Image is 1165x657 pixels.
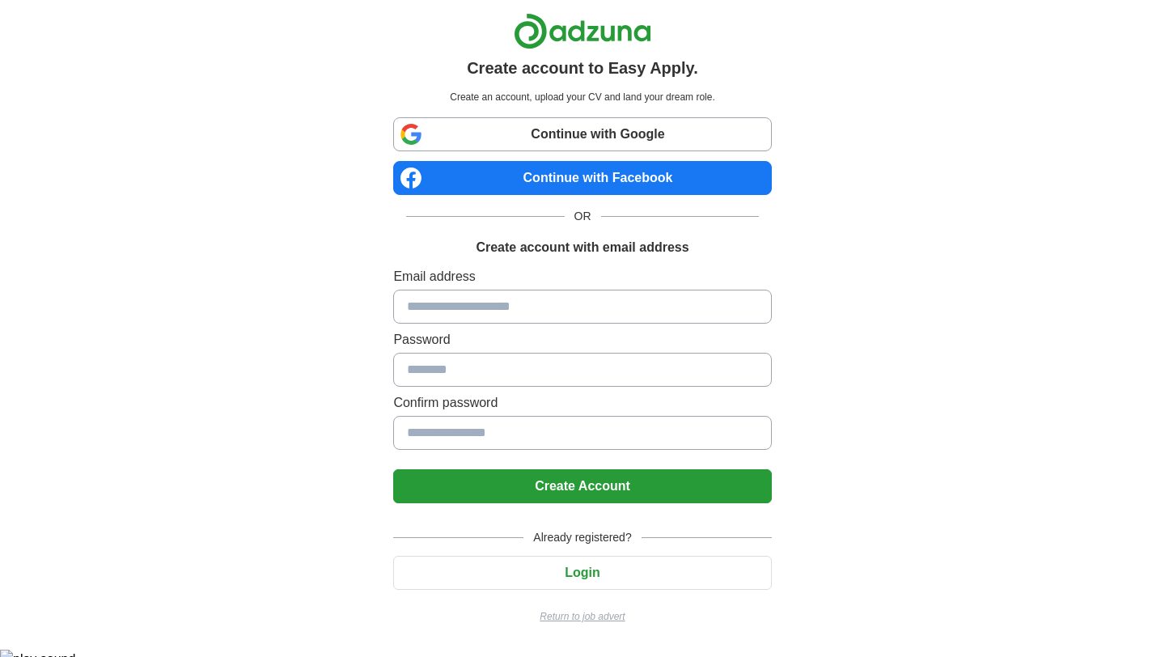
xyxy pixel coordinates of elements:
[476,238,688,257] h1: Create account with email address
[393,566,771,579] a: Login
[467,56,698,80] h1: Create account to Easy Apply.
[393,267,771,286] label: Email address
[393,393,771,413] label: Confirm password
[523,529,641,546] span: Already registered?
[514,13,651,49] img: Adzuna logo
[565,208,601,225] span: OR
[393,556,771,590] button: Login
[393,609,771,624] a: Return to job advert
[396,90,768,104] p: Create an account, upload your CV and land your dream role.
[393,469,771,503] button: Create Account
[393,117,771,151] a: Continue with Google
[393,161,771,195] a: Continue with Facebook
[393,330,771,350] label: Password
